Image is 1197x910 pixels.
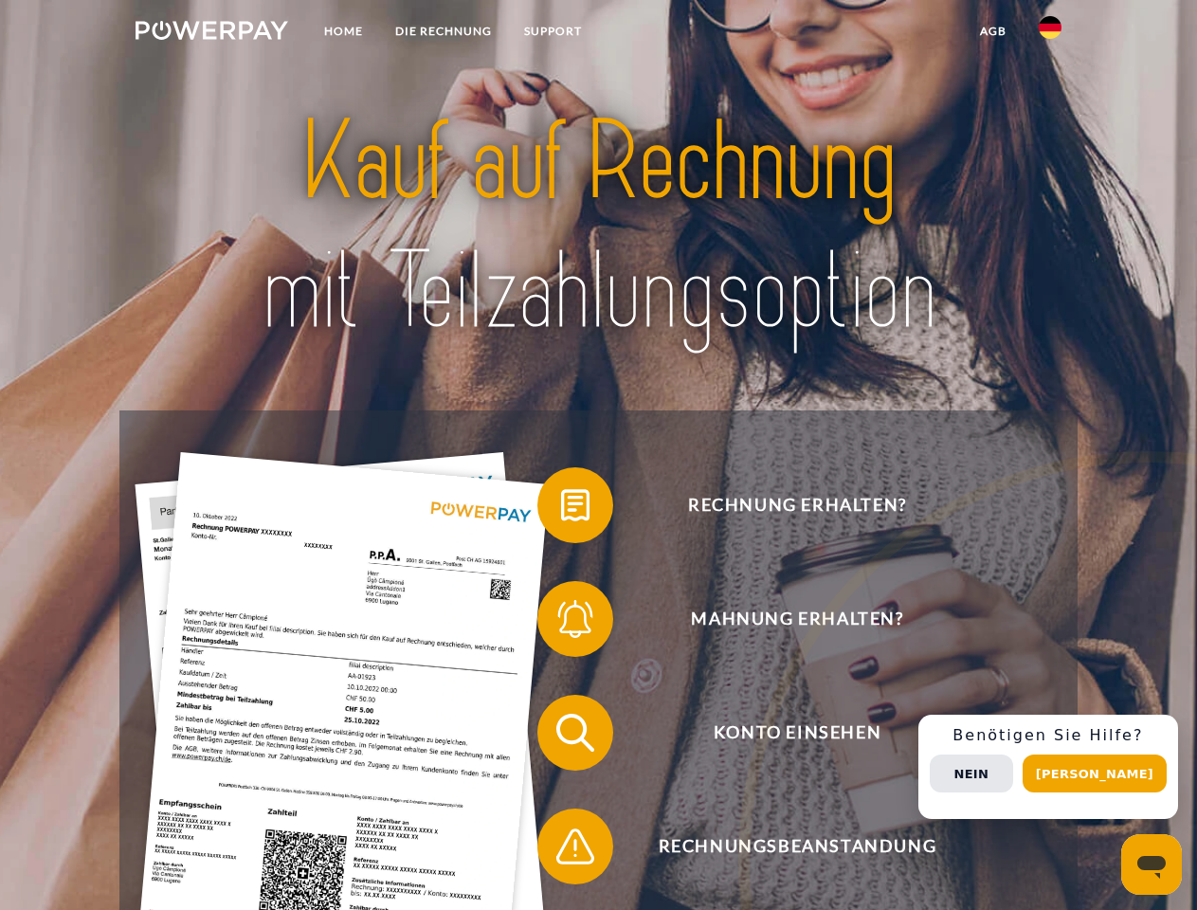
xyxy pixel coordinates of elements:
button: Mahnung erhalten? [537,581,1030,657]
span: Rechnung erhalten? [565,467,1029,543]
div: Schnellhilfe [918,715,1178,819]
img: de [1039,16,1061,39]
img: qb_bill.svg [552,482,599,529]
a: SUPPORT [508,14,598,48]
button: Nein [930,755,1013,792]
img: logo-powerpay-white.svg [136,21,288,40]
img: qb_search.svg [552,709,599,756]
button: [PERSON_NAME] [1023,755,1167,792]
button: Konto einsehen [537,695,1030,771]
h3: Benötigen Sie Hilfe? [930,726,1167,745]
span: Konto einsehen [565,695,1029,771]
img: title-powerpay_de.svg [181,91,1016,363]
button: Rechnungsbeanstandung [537,809,1030,884]
img: qb_warning.svg [552,823,599,870]
a: DIE RECHNUNG [379,14,508,48]
img: qb_bell.svg [552,595,599,643]
span: Mahnung erhalten? [565,581,1029,657]
button: Rechnung erhalten? [537,467,1030,543]
a: agb [964,14,1023,48]
span: Rechnungsbeanstandung [565,809,1029,884]
a: Home [308,14,379,48]
iframe: Schaltfläche zum Öffnen des Messaging-Fensters [1121,834,1182,895]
